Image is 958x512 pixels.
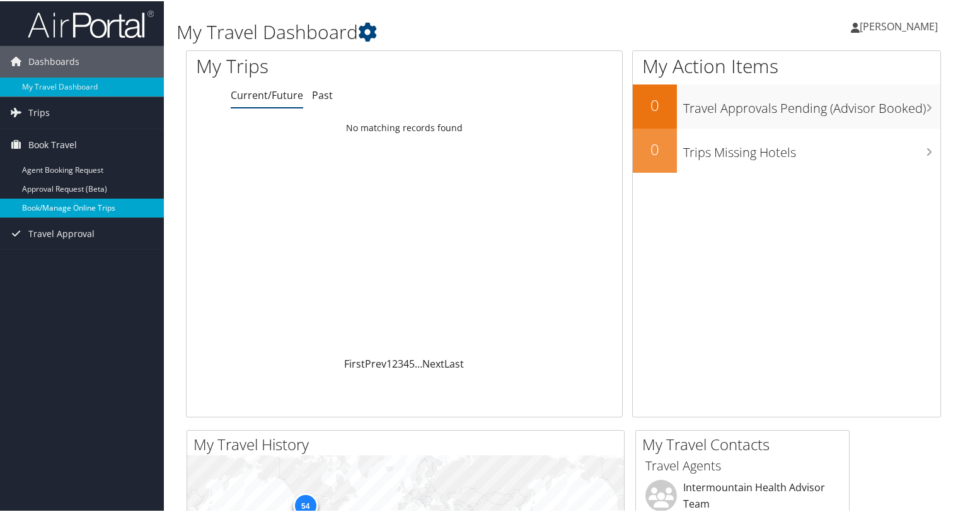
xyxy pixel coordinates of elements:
a: 0Trips Missing Hotels [633,127,940,172]
a: 2 [392,356,398,369]
h3: Trips Missing Hotels [683,136,940,160]
span: Book Travel [28,128,77,160]
h2: 0 [633,137,677,159]
h3: Travel Approvals Pending (Advisor Booked) [683,92,940,116]
a: [PERSON_NAME] [851,6,950,44]
h1: My Travel Dashboard [176,18,693,44]
td: No matching records found [187,115,622,138]
a: 4 [403,356,409,369]
span: Dashboards [28,45,79,76]
h1: My Action Items [633,52,940,78]
img: airportal-logo.png [28,8,154,38]
a: 3 [398,356,403,369]
h1: My Trips [196,52,431,78]
span: … [415,356,422,369]
a: Prev [365,356,386,369]
span: Travel Approval [28,217,95,248]
a: 5 [409,356,415,369]
h2: My Travel Contacts [642,433,849,454]
a: Current/Future [231,87,303,101]
a: 0Travel Approvals Pending (Advisor Booked) [633,83,940,127]
a: 1 [386,356,392,369]
a: Last [444,356,464,369]
a: First [344,356,365,369]
h2: 0 [633,93,677,115]
a: Next [422,356,444,369]
h2: My Travel History [193,433,624,454]
span: Trips [28,96,50,127]
span: [PERSON_NAME] [860,18,938,32]
a: Past [312,87,333,101]
h3: Travel Agents [645,456,840,474]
